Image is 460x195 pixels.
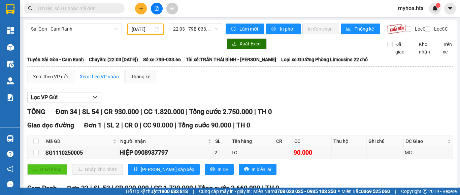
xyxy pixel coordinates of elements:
span: Sài Gòn - Cam Ranh [31,24,118,34]
span: file-add [154,6,159,11]
th: CC [293,136,332,147]
span: search [28,6,33,11]
span: | [195,184,196,192]
span: Đơn 1 [84,121,102,129]
span: Số xe: 79B-033.66 [143,56,181,63]
span: Xuất Excel [239,40,261,47]
img: dashboard-icon [7,27,14,34]
span: printer [244,167,249,172]
span: Trên xe [440,41,455,55]
span: ⚪️ [338,190,340,193]
div: Thống kê [131,73,150,80]
span: Miền Bắc [341,188,390,195]
div: HIỆP 0908937797 [120,148,212,157]
td: SG1110250005 [44,147,119,159]
th: Tên hàng [230,136,274,147]
span: bar-chart [346,27,352,32]
span: In phơi [280,25,295,33]
th: Ghi chú [367,136,404,147]
sup: 1 [436,3,440,8]
span: CR 930.000 [104,108,139,116]
button: Lọc VP Gửi [27,92,101,103]
span: | [193,188,194,195]
button: sort-ascending[PERSON_NAME] sắp xếp [128,164,200,175]
span: | [151,184,152,192]
span: | [112,184,113,192]
div: TG [231,149,273,156]
span: Cung cấp máy in - giấy in: [199,188,252,195]
span: question-circle [7,151,13,157]
span: SL 54 [82,108,99,116]
div: 2 [215,149,229,156]
span: CR 0 [125,121,138,129]
span: ĐC Giao [405,138,446,145]
span: [PERSON_NAME] sắp xếp [141,166,194,173]
span: printer [210,167,215,172]
span: | [233,121,235,129]
button: caret-down [444,3,456,14]
span: sync [231,27,237,32]
span: Loại xe: Giường Phòng Limousine 22 chỗ [281,56,368,63]
strong: 0708 023 035 - 0935 103 250 [274,189,336,194]
span: download [232,41,237,47]
span: Tài xế: TRẦN THÁI BÌNH - [PERSON_NAME] [186,56,276,63]
img: solution-icon [7,94,14,101]
span: Mã GD [46,138,111,145]
span: TH 0 [265,184,279,192]
img: warehouse-icon [7,61,14,68]
span: Cam Ranh [27,184,57,192]
span: TỔNG [27,108,45,116]
span: Miền Nam [253,188,336,195]
div: 90.000 [294,148,330,157]
button: printerIn phơi [266,24,301,34]
span: caret-down [447,5,453,11]
span: TH 0 [236,121,250,129]
span: Tổng cước 90.000 [178,121,231,129]
span: | [395,188,396,195]
span: | [103,121,105,129]
button: downloadXuất Excel [227,38,267,49]
th: SL [213,136,230,147]
span: Chuyến: (22:03 [DATE]) [89,56,138,63]
img: warehouse-icon [7,44,14,51]
span: Lọc CC [431,25,449,33]
span: Đơn 33 [67,184,89,192]
img: logo-vxr [6,4,14,14]
span: Hỗ trợ kỹ thuật: [126,188,188,195]
span: Người nhận [120,138,206,145]
div: Xem theo VP gửi [33,73,68,80]
span: message [7,181,13,187]
input: Tìm tên, số ĐT hoặc mã đơn [37,5,117,12]
img: warehouse-icon [7,77,14,84]
button: In đơn chọn [302,24,339,34]
div: MC [405,149,452,156]
span: CC 1.730.000 [154,184,193,192]
span: sort-ascending [133,167,138,172]
button: downloadNhập kho nhận [72,164,123,175]
button: printerIn DS [205,164,234,175]
span: | [79,108,80,116]
span: down [92,94,98,100]
span: notification [7,166,13,172]
input: 11/10/2025 [132,26,153,33]
span: Lọc VP Gửi [31,93,58,102]
span: Tổng cước 2.750.000 [189,108,253,116]
div: SG1110250005 [45,149,117,157]
span: printer [271,27,277,32]
span: | [175,121,176,129]
span: Làm mới [239,25,259,33]
button: printerIn biên lai [239,164,276,175]
span: | [186,108,188,116]
img: 9k= [387,24,406,34]
span: 1 [437,3,439,8]
button: aim [166,3,178,14]
span: Giao dọc đường [27,121,74,129]
strong: 0369 525 060 [361,189,390,194]
span: Thống kê [355,25,375,33]
button: plus [135,3,147,14]
span: myhoa.hta [393,4,429,12]
button: syncLàm mới [226,24,264,34]
span: | [254,108,256,116]
span: SL 2 [107,121,120,129]
span: | [140,121,141,129]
